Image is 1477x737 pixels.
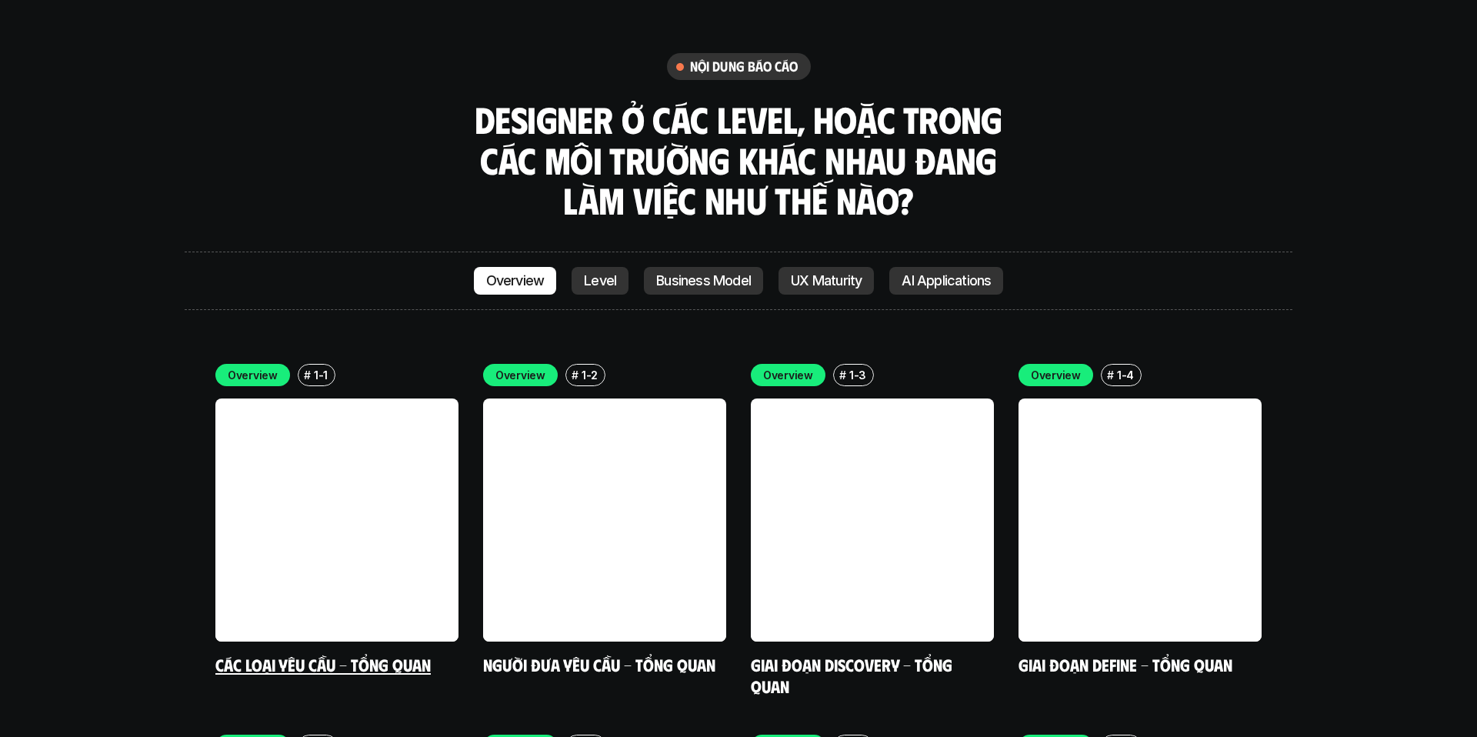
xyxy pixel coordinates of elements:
[486,273,545,288] p: Overview
[228,367,278,383] p: Overview
[763,367,813,383] p: Overview
[314,367,328,383] p: 1-1
[751,654,956,696] a: Giai đoạn Discovery - Tổng quan
[902,273,991,288] p: AI Applications
[474,267,557,295] a: Overview
[656,273,751,288] p: Business Model
[1107,369,1114,381] h6: #
[791,273,862,288] p: UX Maturity
[839,369,846,381] h6: #
[690,58,799,75] h6: nội dung báo cáo
[572,267,628,295] a: Level
[495,367,545,383] p: Overview
[1019,654,1232,675] a: Giai đoạn Define - Tổng quan
[582,367,598,383] p: 1-2
[215,654,431,675] a: Các loại yêu cầu - Tổng quan
[849,367,866,383] p: 1-3
[1031,367,1081,383] p: Overview
[572,369,578,381] h6: #
[469,99,1008,221] h3: Designer ở các level, hoặc trong các môi trường khác nhau đang làm việc như thế nào?
[644,267,763,295] a: Business Model
[1117,367,1134,383] p: 1-4
[584,273,616,288] p: Level
[483,654,715,675] a: Người đưa yêu cầu - Tổng quan
[779,267,874,295] a: UX Maturity
[304,369,311,381] h6: #
[889,267,1003,295] a: AI Applications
